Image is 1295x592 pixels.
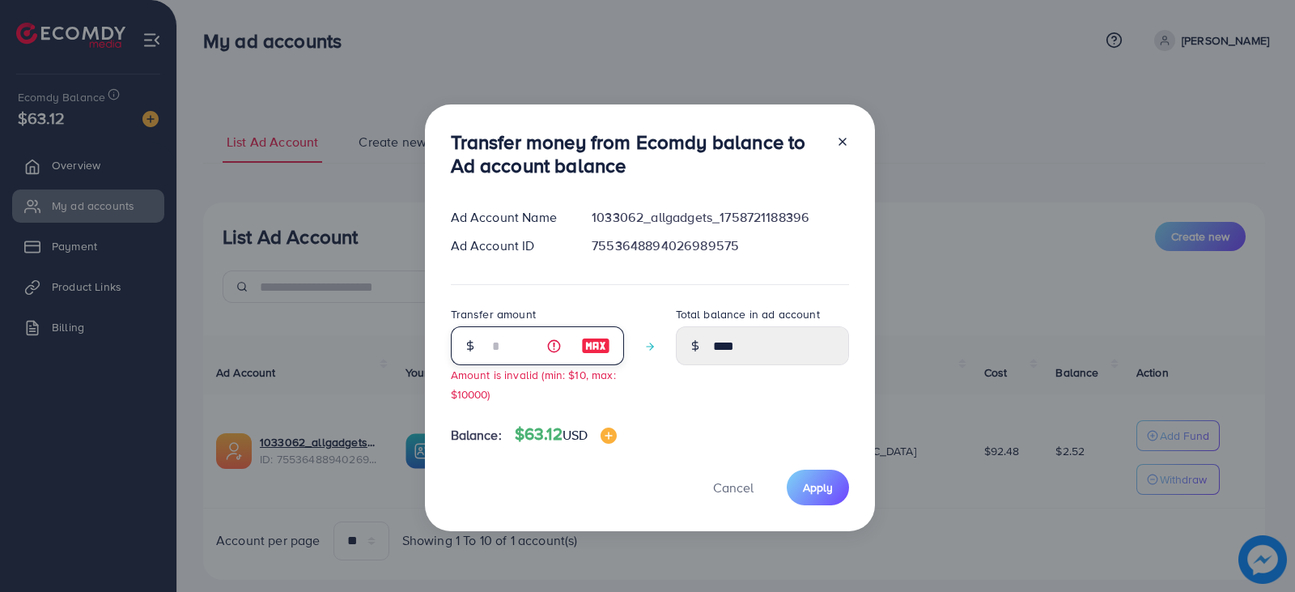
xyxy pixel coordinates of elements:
[581,336,610,356] img: image
[787,470,849,505] button: Apply
[451,426,502,445] span: Balance:
[713,479,754,496] span: Cancel
[676,306,820,322] label: Total balance in ad account
[515,424,617,445] h4: $63.12
[601,428,617,444] img: image
[579,236,861,255] div: 7553648894026989575
[803,479,833,496] span: Apply
[451,130,823,177] h3: Transfer money from Ecomdy balance to Ad account balance
[579,208,861,227] div: 1033062_allgadgets_1758721188396
[438,236,580,255] div: Ad Account ID
[563,426,588,444] span: USD
[451,306,536,322] label: Transfer amount
[438,208,580,227] div: Ad Account Name
[693,470,774,505] button: Cancel
[451,367,616,401] small: Amount is invalid (min: $10, max: $10000)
